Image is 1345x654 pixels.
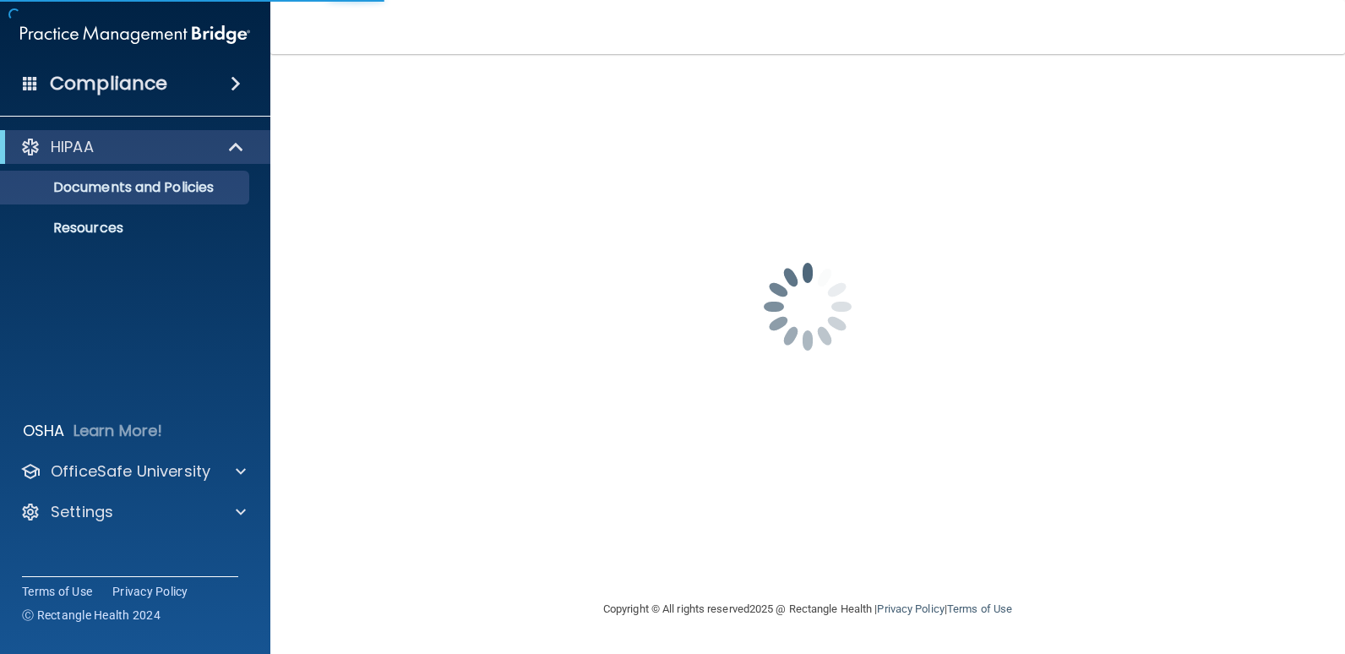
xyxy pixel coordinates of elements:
[20,502,246,522] a: Settings
[499,582,1116,636] div: Copyright © All rights reserved 2025 @ Rectangle Health | |
[23,421,65,441] p: OSHA
[51,461,210,482] p: OfficeSafe University
[112,583,188,600] a: Privacy Policy
[51,137,94,157] p: HIPAA
[74,421,163,441] p: Learn More!
[20,137,245,157] a: HIPAA
[11,179,242,196] p: Documents and Policies
[22,583,92,600] a: Terms of Use
[22,607,161,624] span: Ⓒ Rectangle Health 2024
[20,461,246,482] a: OfficeSafe University
[51,502,113,522] p: Settings
[50,72,167,95] h4: Compliance
[947,602,1012,615] a: Terms of Use
[723,222,892,391] img: spinner.e123f6fc.gif
[20,18,250,52] img: PMB logo
[877,602,944,615] a: Privacy Policy
[11,220,242,237] p: Resources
